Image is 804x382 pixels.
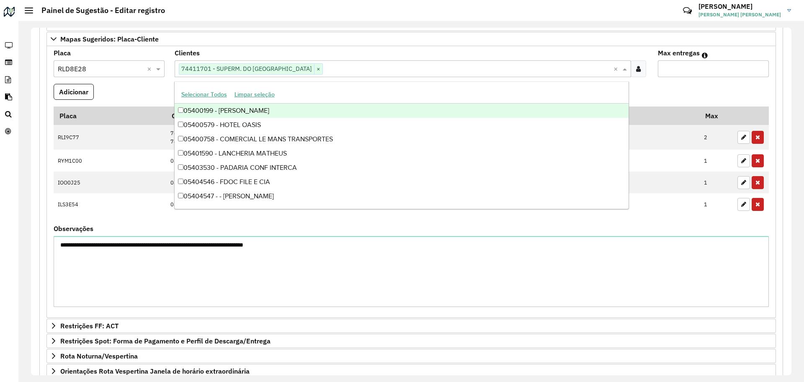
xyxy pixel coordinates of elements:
a: Restrições FF: ACT [46,319,776,333]
span: Mapas Sugeridos: Placa-Cliente [60,36,159,42]
th: Placa [54,107,166,125]
td: IOO0J25 [54,172,166,193]
span: Clear all [613,64,621,74]
a: Rota Noturna/Vespertina [46,349,776,363]
a: Mapas Sugeridos: Placa-Cliente [46,32,776,46]
span: × [314,64,322,74]
span: 74411701 - SUPERM. DO [GEOGRAPHIC_DATA] [179,64,314,74]
em: Máximo de clientes que serão colocados na mesma rota com os clientes informados [702,52,708,59]
td: RLI9C77 [54,125,166,150]
td: ILS3E54 [54,193,166,215]
span: Cliente Retira [60,21,103,27]
th: Max [700,107,733,125]
ng-dropdown-panel: Options list [174,81,629,209]
a: Contato Rápido [678,2,696,20]
div: 05400199 - [PERSON_NAME] [175,104,629,118]
span: Restrições FF: ACT [60,322,119,329]
div: 05401590 - LANCHERIA MATHEUS [175,146,629,161]
td: 1 [700,150,733,172]
div: 05400758 - COMERCIAL LE MANS TRANSPORTES [175,132,629,146]
th: Código Cliente [166,107,451,125]
label: Clientes [175,48,200,58]
div: 05400579 - HOTEL OASIS [175,118,629,132]
a: Orientações Rota Vespertina Janela de horário extraordinária [46,364,776,378]
span: Restrições Spot: Forma de Pagamento e Perfil de Descarga/Entrega [60,338,271,344]
div: 05404547 - - [PERSON_NAME] [175,189,629,203]
button: Adicionar [54,84,94,100]
td: 1 [700,172,733,193]
span: Clear all [147,64,154,74]
td: 08244197 [166,150,451,172]
label: Placa [54,48,71,58]
td: 2 [700,125,733,150]
button: Limpar seleção [231,88,278,101]
td: 08262693 [166,193,451,215]
div: 05404793 - X PONTO 100 [175,203,629,218]
h3: [PERSON_NAME] [698,3,781,10]
span: Rota Noturna/Vespertina [60,353,138,359]
label: Observações [54,223,93,234]
div: Mapas Sugeridos: Placa-Cliente [46,46,776,318]
a: Restrições Spot: Forma de Pagamento e Perfil de Descarga/Entrega [46,334,776,348]
td: 08262693 [166,172,451,193]
span: [PERSON_NAME] [PERSON_NAME] [698,11,781,18]
td: RYM1C00 [54,150,166,172]
td: 74416051 74499540 [166,125,451,150]
div: 05404546 - FDOC FILE E CIA [175,175,629,189]
div: 05403530 - PADARIA CONF INTERCA [175,161,629,175]
span: Orientações Rota Vespertina Janela de horário extraordinária [60,368,250,374]
td: 1 [700,193,733,215]
button: Selecionar Todos [178,88,231,101]
h2: Painel de Sugestão - Editar registro [33,6,165,15]
label: Max entregas [658,48,700,58]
